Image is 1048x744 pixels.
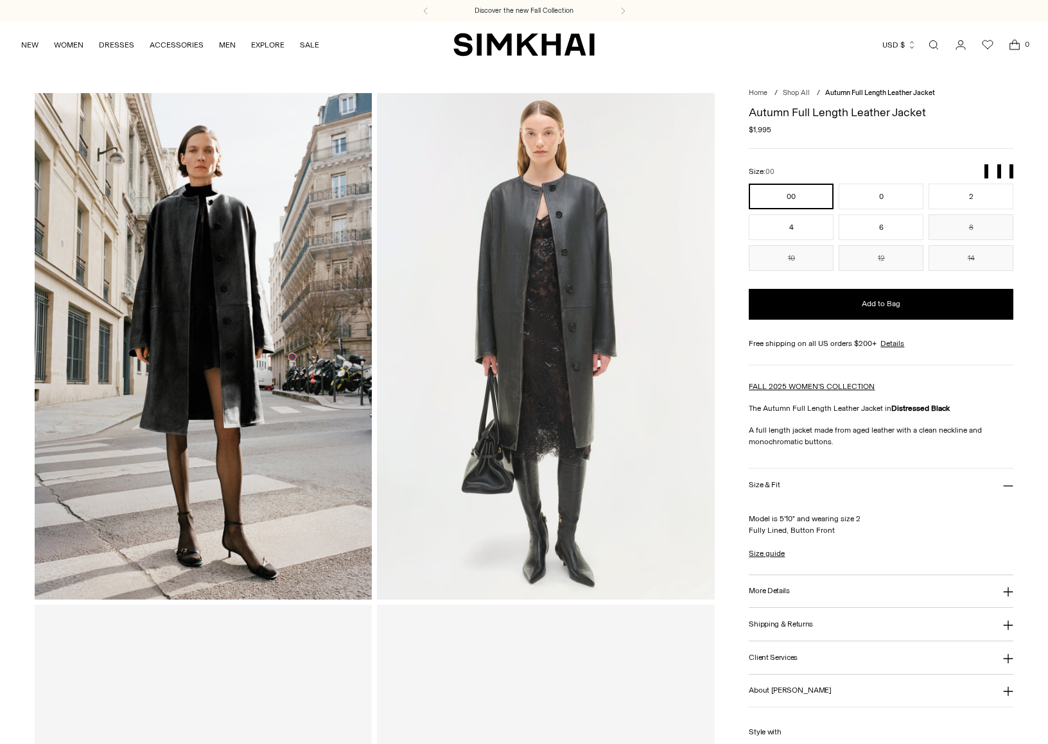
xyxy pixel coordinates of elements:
h3: Client Services [749,653,798,662]
button: About [PERSON_NAME] [749,675,1013,707]
a: SIMKHAI [453,32,595,57]
label: Size: [749,166,774,178]
a: Go to the account page [948,32,974,58]
h1: Autumn Full Length Leather Jacket [749,107,1013,118]
button: 2 [929,184,1013,209]
a: WOMEN [54,31,83,59]
a: SALE [300,31,319,59]
button: 14 [929,245,1013,271]
button: 0 [839,184,923,209]
button: 00 [749,184,834,209]
a: Open search modal [921,32,947,58]
strong: Distressed Black [891,404,950,413]
span: $1,995 [749,124,771,135]
div: / [817,88,820,99]
button: Size & Fit [749,469,1013,501]
p: The Autumn Full Length Leather Jacket in [749,402,1013,414]
img: Autumn Full Length Leather Jacket [377,93,714,599]
button: 6 [839,214,923,240]
img: Autumn Full Length Leather Jacket [35,93,372,599]
button: Client Services [749,641,1013,674]
a: Details [880,338,904,349]
p: A full length jacket made from aged leather with a clean neckline and monochromatic buttons. [749,424,1013,447]
button: USD $ [882,31,916,59]
a: EXPLORE [251,31,284,59]
a: FALL 2025 WOMEN'S COLLECTION [749,382,875,391]
button: Shipping & Returns [749,608,1013,641]
h3: More Details [749,587,789,595]
a: Wishlist [975,32,1000,58]
h3: Shipping & Returns [749,620,813,628]
h3: About [PERSON_NAME] [749,686,831,695]
span: Autumn Full Length Leather Jacket [825,89,935,97]
span: Add to Bag [862,298,900,309]
a: DRESSES [99,31,134,59]
button: Add to Bag [749,289,1013,320]
a: Open cart modal [1002,32,1027,58]
div: Free shipping on all US orders $200+ [749,338,1013,349]
a: Shop All [783,89,810,97]
button: More Details [749,575,1013,608]
button: 8 [929,214,1013,240]
span: 0 [1021,39,1033,50]
button: 12 [839,245,923,271]
p: Model is 5'10" and wearing size 2 Fully Lined, Button Front [749,501,1013,536]
nav: breadcrumbs [749,88,1013,99]
a: NEW [21,31,39,59]
a: MEN [219,31,236,59]
button: 4 [749,214,834,240]
a: Size guide [749,548,785,559]
a: Discover the new Fall Collection [475,6,573,16]
a: ACCESSORIES [150,31,204,59]
h3: Size & Fit [749,481,780,489]
div: / [774,88,778,99]
h6: Style with [749,728,1013,736]
a: Home [749,89,767,97]
button: 10 [749,245,834,271]
span: 00 [765,168,774,176]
